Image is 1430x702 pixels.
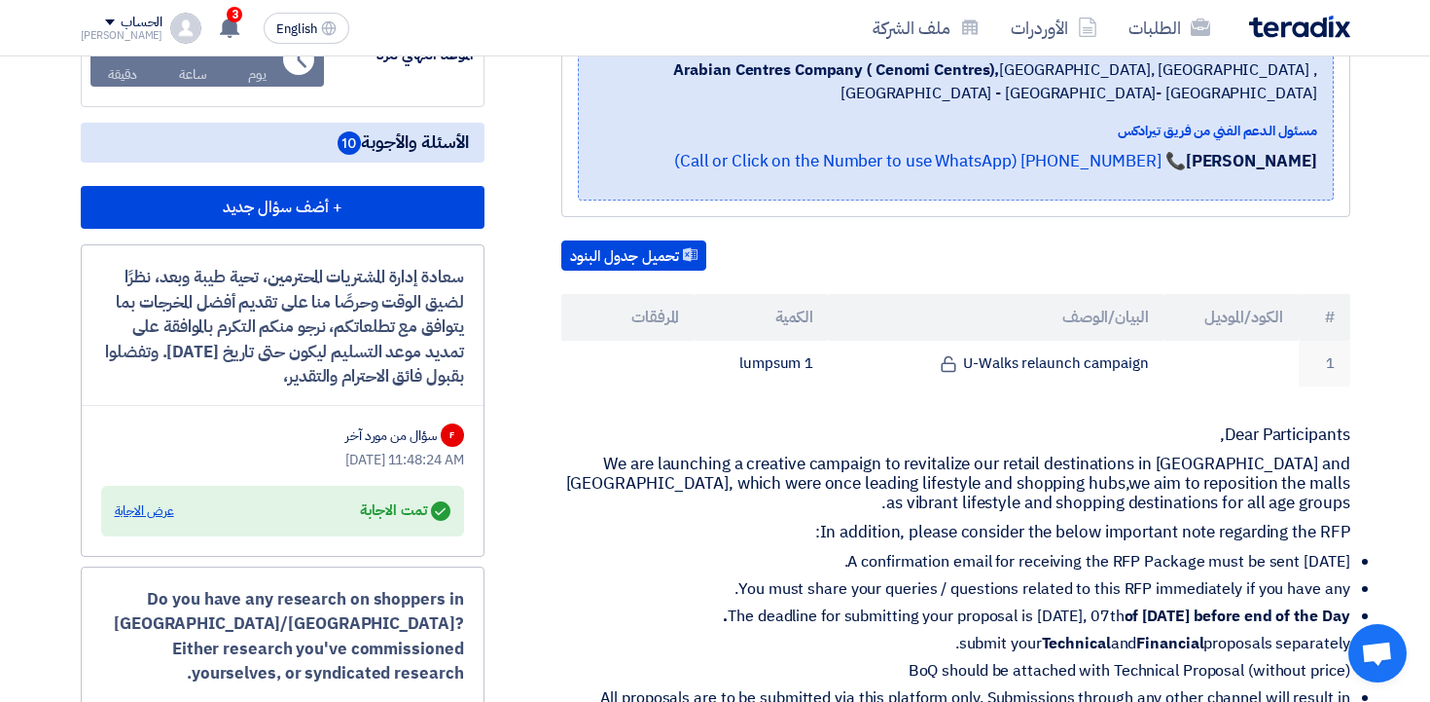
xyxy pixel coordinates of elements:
li: BoQ should be attached with Technical Proposal (without price) [577,661,1350,681]
td: 1 lumpsum [695,341,829,387]
div: ساعة [179,64,207,85]
div: عرض الاجابة [115,501,174,521]
th: الكمية [695,294,829,341]
td: U-Walks relaunch campaign [829,341,1164,387]
a: الأوردرات [995,5,1113,51]
p: We are launching a creative campaign to revitalize our retail destinations in [GEOGRAPHIC_DATA] a... [561,455,1350,513]
div: الحساب [121,15,162,31]
th: البيان/الوصف [829,294,1164,341]
button: English [264,13,349,44]
span: English [276,22,317,36]
button: + أضف سؤال جديد [81,186,484,229]
th: المرفقات [561,294,696,341]
strong: Technical [1042,632,1111,655]
a: الطلبات [1113,5,1226,51]
th: # [1299,294,1350,341]
div: Do you have any research on shoppers in [GEOGRAPHIC_DATA]/[GEOGRAPHIC_DATA]? Either research you'... [101,587,464,686]
div: 4 [115,33,131,60]
th: الكود/الموديل [1164,294,1299,341]
button: تحميل جدول البنود [561,240,706,272]
div: مسئول الدعم الفني من فريق تيرادكس [594,121,1317,141]
div: Open chat [1348,624,1407,683]
td: 1 [1299,341,1350,387]
strong: [PERSON_NAME] [1186,149,1317,173]
div: F [441,424,464,447]
li: The deadline for submitting your proposal is [DATE], 07th [577,607,1350,626]
a: ملف الشركة [857,5,995,51]
div: [DATE] 11:48:24 AM [101,450,464,470]
span: 3 [227,7,242,22]
a: 📞 [PHONE_NUMBER] (Call or Click on the Number to use WhatsApp) [674,149,1186,173]
div: تمت الاجابة [360,498,449,525]
div: 2 [249,33,266,60]
p: In addition, please consider the below important note regarding the RFP: [561,523,1350,542]
span: الأسئلة والأجوبة [338,130,469,155]
li: submit your and proposals separately. [577,634,1350,653]
li: You must share your queries / questions related to this RFP immediately if you have any. [577,579,1350,599]
strong: of [DATE] before end of the Day. [723,605,1349,628]
div: 19 [177,33,210,60]
span: 10 [338,131,361,155]
p: Dear Participants, [561,425,1350,445]
b: Arabian Centres Company ( Cenomi Centres), [673,58,999,82]
span: [GEOGRAPHIC_DATA], [GEOGRAPHIC_DATA] ,[GEOGRAPHIC_DATA] - [GEOGRAPHIC_DATA]- [GEOGRAPHIC_DATA] [594,58,1317,105]
div: [PERSON_NAME] [81,30,163,41]
strong: Financial [1136,632,1203,655]
img: profile_test.png [170,13,201,44]
img: Teradix logo [1249,16,1350,38]
div: دقيقة [108,64,138,85]
li: A confirmation email for receiving the RFP Package must be sent [DATE]. [577,552,1350,572]
div: يوم [248,64,267,85]
div: سعادة إدارة المشتريات المحترمين، تحية طيبة وبعد، نظرًا لضيق الوقت وحرصًا منا على تقديم أفضل المخر... [101,265,464,389]
div: سؤال من مورد آخر [345,425,436,446]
